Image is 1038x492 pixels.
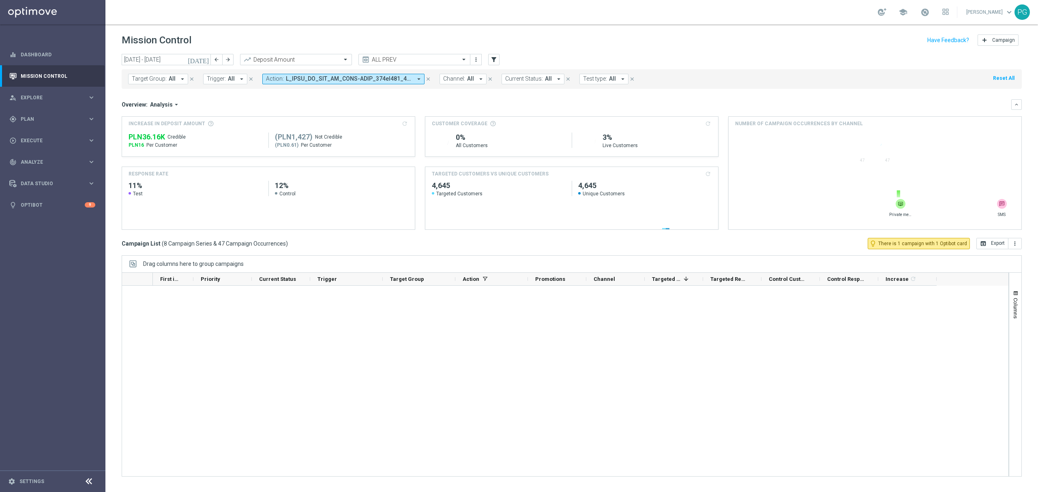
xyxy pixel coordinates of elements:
[128,74,188,84] button: Target Group: All arrow_drop_down
[390,276,424,282] span: Target Group
[203,74,247,84] button: Trigger: All arrow_drop_down
[869,240,877,247] i: lightbulb_outline
[878,240,967,247] span: There is 1 campaign with 1 Optibot card
[207,75,226,82] span: Trigger:
[564,75,572,83] button: close
[262,74,425,84] button: Action: L_IPSU_DO_SIT_AM_CONS-ADIP_374el481_46s, D_EIUS_TE_INC_UT_LABO-ETDO_44m, A_ENIM_AD_MIN_VE...
[443,75,465,82] span: Channel:
[143,261,244,267] div: Row Groups
[21,138,88,143] span: Execute
[978,34,1019,46] button: add Campaign
[1012,240,1018,247] i: more_vert
[858,158,867,163] span: 47
[88,180,95,187] i: keyboard_arrow_right
[909,274,916,283] span: Calculate column
[122,54,211,65] input: Select date range
[652,276,680,282] span: Targeted Customers
[9,137,96,144] button: play_circle_outline Execute keyboard_arrow_right
[502,74,564,84] button: Current Status: All arrow_drop_down
[1014,102,1019,107] i: keyboard_arrow_down
[992,37,1015,43] span: Campaign
[248,76,254,82] i: close
[21,117,88,122] span: Plan
[317,276,337,282] span: Trigger
[225,57,231,62] i: arrow_forward
[9,73,96,79] button: Mission Control
[358,54,470,65] ng-select: ALL PREV
[477,75,485,83] i: arrow_drop_down
[275,181,408,190] h2: 12%
[187,54,211,66] button: [DATE]
[238,75,245,83] i: arrow_drop_down
[247,75,255,83] button: close
[1005,8,1014,17] span: keyboard_arrow_down
[9,180,88,187] div: Data Studio
[9,137,17,144] i: play_circle_outline
[603,133,712,142] h1: 3%
[467,75,474,82] span: All
[275,132,313,142] span: PLN1,427
[129,142,144,148] span: PLN16
[21,181,88,186] span: Data Studio
[9,51,96,58] button: equalizer Dashboard
[129,181,262,190] h2: 11%
[259,276,296,282] span: Current Status
[976,238,1008,249] button: open_in_browser Export
[827,276,864,282] span: Control Response Rate
[555,75,562,83] i: arrow_drop_down
[9,159,96,165] div: track_changes Analyze keyboard_arrow_right
[9,158,17,166] i: track_changes
[167,134,186,140] span: Credible
[189,76,195,82] i: close
[9,51,17,58] i: equalizer
[603,142,712,149] p: Live Customers
[896,199,905,209] img: website.svg
[9,65,95,87] div: Mission Control
[228,75,235,82] span: All
[440,74,487,84] button: Channel: All arrow_drop_down
[583,75,607,82] span: Test type:
[132,75,167,82] span: Target Group:
[432,190,565,197] span: Targeted Customers
[211,54,222,65] button: arrow_back
[868,238,970,249] button: lightbulb_outline There is 1 campaign with 1 Optibot card
[266,75,284,82] span: Action:
[425,76,431,82] i: close
[315,134,342,140] span: Not Credible
[150,101,173,108] span: Analysis
[425,75,432,83] button: close
[21,65,95,87] a: Mission Control
[9,94,96,101] button: person_search Explore keyboard_arrow_right
[160,276,180,282] span: First in Range
[275,142,298,148] span: (PLN0.61)
[279,190,296,197] span: Control
[129,170,168,178] h4: Response Rate
[9,180,96,187] button: Data Studio keyboard_arrow_right
[188,75,195,83] button: close
[579,74,628,84] button: Test type: All arrow_drop_down
[594,276,615,282] span: Channel
[21,44,95,65] a: Dashboard
[432,170,549,178] h4: TARGETED CUSTOMERS VS UNIQUE CUSTOMERS
[122,240,288,247] h3: Campaign List
[609,75,616,82] span: All
[578,190,712,197] span: Unique Customers
[88,158,95,166] i: keyboard_arrow_right
[472,55,480,64] button: more_vert
[769,276,806,282] span: Control Customers
[146,142,177,148] span: Per Customer
[456,142,565,149] p: All Customers
[133,190,143,197] span: Test
[9,44,95,65] div: Dashboard
[490,56,498,63] i: filter_alt
[1008,238,1022,249] button: more_vert
[214,57,219,62] i: arrow_back
[965,6,1014,18] a: [PERSON_NAME]keyboard_arrow_down
[488,54,500,65] button: filter_alt
[9,94,17,101] i: person_search
[286,75,412,82] span: L_IPSU_DO_SIT_AM_CONS-ADIP_374el481_46s, D_EIUS_TE_INC_UT_LABO-ETDO_44m, A_ENIM_AD_MIN_VE_QUI-NOS...
[565,76,571,82] i: close
[122,101,148,108] h3: Overview:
